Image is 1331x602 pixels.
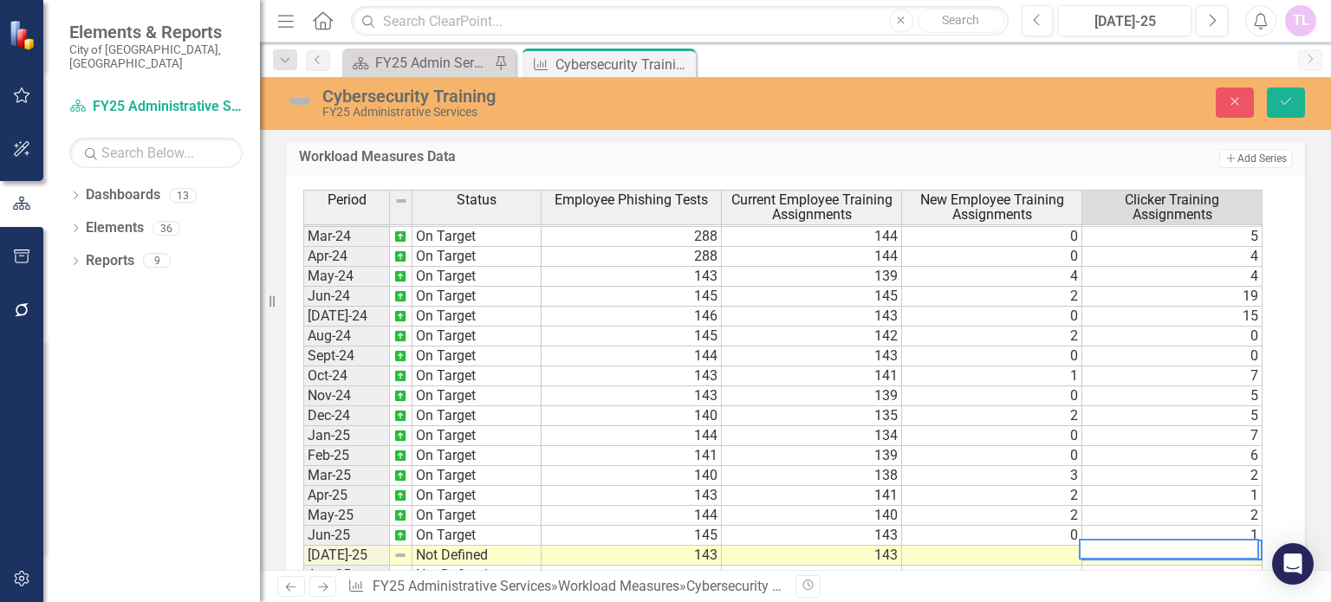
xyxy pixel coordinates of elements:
[328,192,367,208] span: Period
[906,192,1078,223] span: New Employee Training Assignments
[722,426,902,446] td: 134
[393,528,407,542] img: AQAAAAAAAAAAAAAAAAAAAAAAAAAAAAAAAAAAAAAAAAAAAAAAAAAAAAAAAAAAAAAAAAAAAAAAAAAAAAAAAAAAAAAAAAAAAAAAA...
[902,366,1082,386] td: 1
[393,489,407,502] img: AQAAAAAAAAAAAAAAAAAAAAAAAAAAAAAAAAAAAAAAAAAAAAAAAAAAAAAAAAAAAAAAAAAAAAAAAAAAAAAAAAAAAAAAAAAAAAAAA...
[303,267,390,287] td: May-24
[1082,506,1263,526] td: 2
[393,389,407,403] img: AQAAAAAAAAAAAAAAAAAAAAAAAAAAAAAAAAAAAAAAAAAAAAAAAAAAAAAAAAAAAAAAAAAAAAAAAAAAAAAAAAAAAAAAAAAAAAAAA...
[542,227,722,247] td: 288
[722,386,902,406] td: 139
[412,227,542,247] td: On Target
[286,87,314,115] img: Not Defined
[1082,247,1263,267] td: 4
[902,307,1082,327] td: 0
[542,406,722,426] td: 140
[942,13,979,27] span: Search
[303,327,390,346] td: Aug-24
[555,54,691,75] div: Cybersecurity Training
[322,106,850,119] div: FY25 Administrative Services
[1082,287,1263,307] td: 19
[902,267,1082,287] td: 4
[1219,149,1292,168] button: Add Series
[412,526,542,546] td: On Target
[86,251,134,271] a: Reports
[1058,5,1191,36] button: [DATE]-25
[393,249,407,263] img: AQAAAAAAAAAAAAAAAAAAAAAAAAAAAAAAAAAAAAAAAAAAAAAAAAAAAAAAAAAAAAAAAAAAAAAAAAAAAAAAAAAAAAAAAAAAAAAAA...
[902,526,1082,546] td: 0
[722,346,902,366] td: 143
[722,546,902,566] td: 143
[542,506,722,526] td: 144
[1082,227,1263,247] td: 5
[902,506,1082,526] td: 2
[393,548,407,562] img: 8DAGhfEEPCf229AAAAAElFTkSuQmCC
[902,466,1082,486] td: 3
[722,227,902,247] td: 144
[902,386,1082,406] td: 0
[393,369,407,383] img: AQAAAAAAAAAAAAAAAAAAAAAAAAAAAAAAAAAAAAAAAAAAAAAAAAAAAAAAAAAAAAAAAAAAAAAAAAAAAAAAAAAAAAAAAAAAAAAAA...
[902,227,1082,247] td: 0
[722,366,902,386] td: 141
[394,194,408,208] img: 8DAGhfEEPCf229AAAAAElFTkSuQmCC
[303,466,390,486] td: Mar-25
[393,568,407,582] img: 8DAGhfEEPCf229AAAAAElFTkSuQmCC
[412,506,542,526] td: On Target
[373,578,551,594] a: FY25 Administrative Services
[722,526,902,546] td: 143
[303,526,390,546] td: Jun-25
[303,386,390,406] td: Nov-24
[303,406,390,426] td: Dec-24
[722,307,902,327] td: 143
[299,149,977,165] h3: Workload Measures Data
[542,446,722,466] td: 141
[393,329,407,343] img: AQAAAAAAAAAAAAAAAAAAAAAAAAAAAAAAAAAAAAAAAAAAAAAAAAAAAAAAAAAAAAAAAAAAAAAAAAAAAAAAAAAAAAAAAAAAAAAAA...
[322,87,850,106] div: Cybersecurity Training
[1086,192,1258,223] span: Clicker Training Assignments
[303,506,390,526] td: May-25
[1082,386,1263,406] td: 5
[555,192,708,208] span: Employee Phishing Tests
[303,227,390,247] td: Mar-24
[412,366,542,386] td: On Target
[412,346,542,366] td: On Target
[143,254,171,269] div: 9
[412,386,542,406] td: On Target
[542,386,722,406] td: 143
[9,20,39,50] img: ClearPoint Strategy
[303,287,390,307] td: Jun-24
[69,138,243,168] input: Search Below...
[1082,346,1263,366] td: 0
[542,327,722,346] td: 145
[722,506,902,526] td: 140
[918,9,1004,33] button: Search
[86,218,144,238] a: Elements
[1285,5,1316,36] div: TL
[722,287,902,307] td: 145
[722,406,902,426] td: 135
[1082,466,1263,486] td: 2
[303,546,390,566] td: [DATE]-25
[902,446,1082,466] td: 0
[393,230,407,243] img: AQAAAAAAAAAAAAAAAAAAAAAAAAAAAAAAAAAAAAAAAAAAAAAAAAAAAAAAAAAAAAAAAAAAAAAAAAAAAAAAAAAAAAAAAAAAAAAAA...
[303,346,390,366] td: Sept-24
[69,97,243,117] a: FY25 Administrative Services
[375,52,490,74] div: FY25 Admin Services - Strategic Plan
[69,42,243,71] small: City of [GEOGRAPHIC_DATA], [GEOGRAPHIC_DATA]
[412,247,542,267] td: On Target
[725,192,898,223] span: Current Employee Training Assignments
[86,185,160,205] a: Dashboards
[412,466,542,486] td: On Target
[393,289,407,303] img: AQAAAAAAAAAAAAAAAAAAAAAAAAAAAAAAAAAAAAAAAAAAAAAAAAAAAAAAAAAAAAAAAAAAAAAAAAAAAAAAAAAAAAAAAAAAAAAAA...
[393,269,407,283] img: AQAAAAAAAAAAAAAAAAAAAAAAAAAAAAAAAAAAAAAAAAAAAAAAAAAAAAAAAAAAAAAAAAAAAAAAAAAAAAAAAAAAAAAAAAAAAAAAA...
[347,52,490,74] a: FY25 Admin Services - Strategic Plan
[393,449,407,463] img: AQAAAAAAAAAAAAAAAAAAAAAAAAAAAAAAAAAAAAAAAAAAAAAAAAAAAAAAAAAAAAAAAAAAAAAAAAAAAAAAAAAAAAAAAAAAAAAAA...
[542,486,722,506] td: 143
[303,426,390,446] td: Jan-25
[393,469,407,482] img: AQAAAAAAAAAAAAAAAAAAAAAAAAAAAAAAAAAAAAAAAAAAAAAAAAAAAAAAAAAAAAAAAAAAAAAAAAAAAAAAAAAAAAAAAAAAAAAAA...
[902,406,1082,426] td: 2
[412,267,542,287] td: On Target
[393,429,407,443] img: AQAAAAAAAAAAAAAAAAAAAAAAAAAAAAAAAAAAAAAAAAAAAAAAAAAAAAAAAAAAAAAAAAAAAAAAAAAAAAAAAAAAAAAAAAAAAAAAA...
[412,566,542,586] td: Not Defined
[412,406,542,426] td: On Target
[412,546,542,566] td: Not Defined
